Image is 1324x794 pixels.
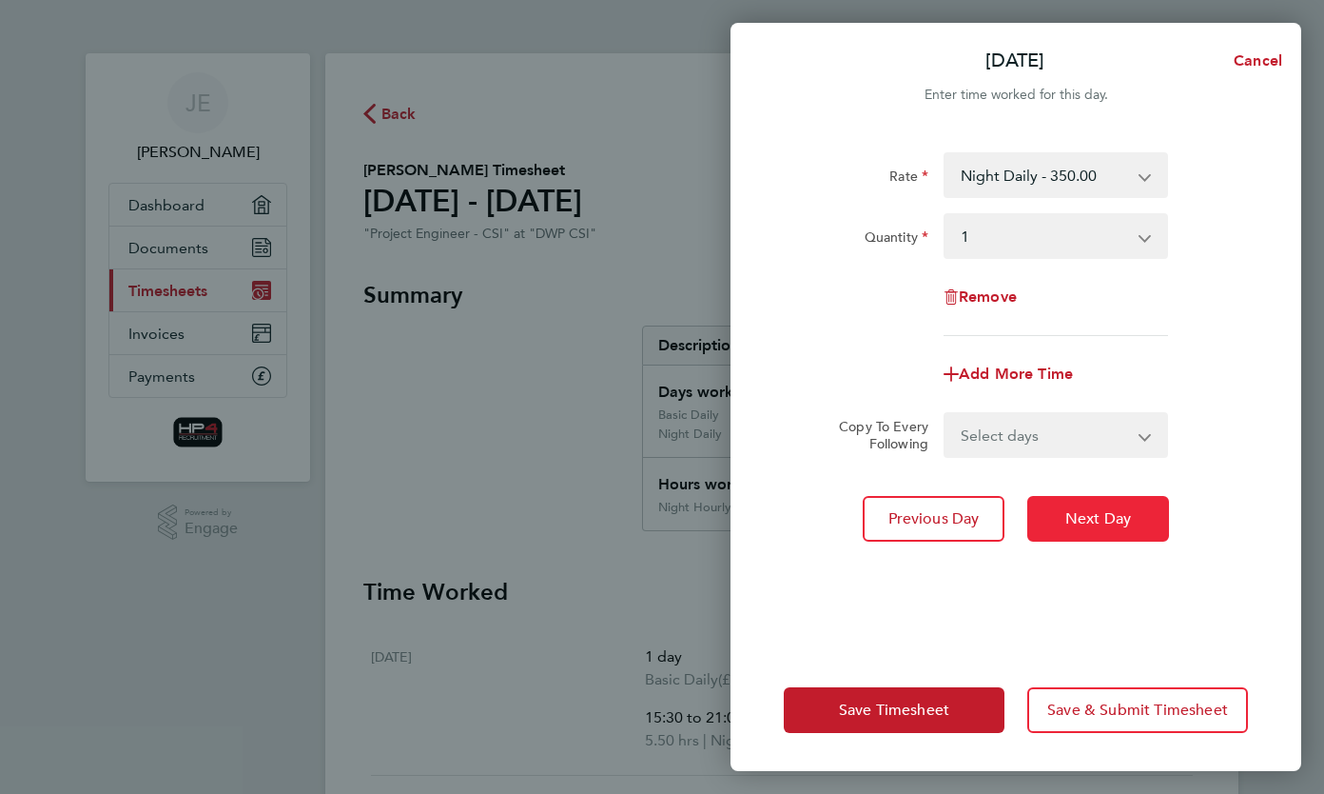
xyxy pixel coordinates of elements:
[889,168,928,190] label: Rate
[888,509,980,528] span: Previous Day
[839,701,949,720] span: Save Timesheet
[1027,687,1248,733] button: Save & Submit Timesheet
[944,289,1017,305] button: Remove
[824,418,928,452] label: Copy To Every Following
[985,48,1044,74] p: [DATE]
[1065,509,1131,528] span: Next Day
[1027,496,1169,542] button: Next Day
[944,367,1073,382] button: Add More Time
[1228,51,1282,69] span: Cancel
[1203,42,1301,80] button: Cancel
[865,228,928,251] label: Quantity
[784,687,1004,733] button: Save Timesheet
[1047,701,1228,720] span: Save & Submit Timesheet
[959,365,1073,383] span: Add More Time
[959,288,1017,306] span: Remove
[730,84,1301,107] div: Enter time worked for this day.
[863,496,1004,542] button: Previous Day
